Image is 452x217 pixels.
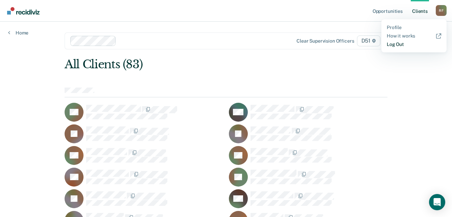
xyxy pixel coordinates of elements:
[8,30,28,36] a: Home
[387,42,441,47] a: Log Out
[296,38,354,44] div: Clear supervision officers
[436,5,447,16] div: R F
[357,35,380,46] span: D51
[65,57,323,71] div: All Clients (83)
[7,7,40,15] img: Recidiviz
[387,33,441,39] a: How it works
[429,194,445,210] div: Open Intercom Messenger
[387,25,441,30] a: Profile
[436,5,447,16] button: Profile dropdown button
